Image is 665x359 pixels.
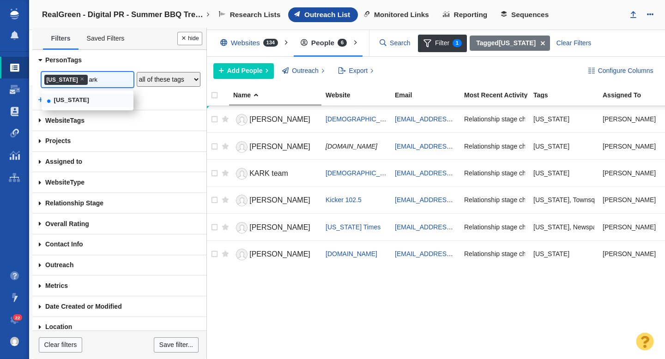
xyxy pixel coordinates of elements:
[10,337,19,346] img: 8a21b1a12a7554901d364e890baed237
[395,92,463,100] a: Email
[533,115,569,123] span: Arkansas
[277,63,330,79] button: Outreach
[32,110,206,131] a: Tags
[326,223,381,231] a: [US_STATE] Times
[32,50,206,71] a: Tags
[32,317,206,338] a: Location
[326,92,394,98] div: Website
[233,246,317,263] a: [PERSON_NAME]
[42,94,133,107] li: [US_STATE]
[32,275,206,296] a: Metrics
[464,169,645,177] span: Relationship stage changed to: Attempting To Reach, 1 Attempt
[304,11,350,19] span: Outreach List
[32,172,206,193] a: Type
[10,8,18,19] img: buzzstream_logo_iconsimple.png
[326,196,362,203] a: Kicker 102.5
[233,192,317,209] a: [PERSON_NAME]
[603,190,664,210] div: [PERSON_NAME]
[233,139,317,155] a: [PERSON_NAME]
[32,234,206,255] a: Contact Info
[533,169,569,177] span: Arkansas
[32,131,206,152] a: Projects
[437,7,495,22] a: Reporting
[533,196,627,204] span: Arkansas, Townsquare Media
[551,36,596,51] div: Clear Filters
[32,214,206,234] a: Overall Rating
[464,250,577,258] span: Relationship stage changed to: Bounce
[43,29,79,48] a: Filters
[213,32,289,54] div: Websites
[44,75,88,85] li: Arkansas
[464,223,645,231] span: Relationship stage changed to: Attempting To Reach, 1 Attempt
[464,142,645,150] span: Relationship stage changed to: Attempting To Reach, 1 Attempt
[603,136,664,156] div: [PERSON_NAME]
[249,115,310,123] span: [PERSON_NAME]
[395,196,557,203] a: [EMAIL_ADDRESS][PERSON_NAME][DOMAIN_NAME]
[288,7,358,22] a: Outreach List
[249,250,310,258] span: [PERSON_NAME]
[418,35,467,52] span: Filter
[476,39,499,47] b: Tagged
[233,92,325,98] div: Name
[249,196,310,204] span: [PERSON_NAME]
[464,115,645,123] span: Relationship stage changed to: Attempting To Reach, 1 Attempt
[395,223,504,231] a: [EMAIL_ADDRESS][DOMAIN_NAME]
[374,11,429,19] span: Monitored Links
[38,96,108,104] a: Add another condition...
[32,296,206,317] a: Date Created or Modified
[249,223,310,231] span: [PERSON_NAME]
[358,7,437,22] a: Monitored Links
[233,112,317,128] a: [PERSON_NAME]
[464,92,532,98] div: Most Recent Activity
[583,63,659,79] button: Configure Columns
[79,29,133,48] a: Saved Filters
[533,223,606,231] span: Arkansas, Newspaper
[598,66,653,76] span: Configure Columns
[292,66,319,76] span: Outreach
[249,169,288,177] span: KARK team
[326,143,377,150] span: [DOMAIN_NAME]
[603,244,664,264] div: [PERSON_NAME]
[32,255,206,276] a: Outreach
[154,337,198,353] a: Save filter...
[603,217,664,237] div: [PERSON_NAME]
[213,7,288,22] a: Research Lists
[495,7,556,22] a: Sequences
[227,66,263,76] span: Add People
[511,11,549,19] span: Sequences
[230,11,281,19] span: Research Lists
[45,56,67,64] span: Person
[376,35,415,51] input: Search
[42,10,204,19] h4: RealGreen - Digital PR - Summer BBQ Trends
[263,39,278,47] span: 134
[213,63,274,79] button: Add People
[32,193,206,214] a: Relationship Stage
[326,250,377,257] a: [DOMAIN_NAME]
[349,66,368,76] span: Export
[395,250,504,257] a: [EMAIL_ADDRESS][DOMAIN_NAME]
[39,337,82,353] a: Clear filters
[395,115,504,123] a: [EMAIL_ADDRESS][DOMAIN_NAME]
[326,115,421,123] a: [DEMOGRAPHIC_DATA] 4 News
[32,152,206,173] a: Assigned to
[603,109,664,129] div: [PERSON_NAME]
[333,63,379,79] button: Export
[45,117,70,124] span: Website
[326,92,394,100] a: Website
[453,39,462,47] span: 1
[13,314,23,321] span: 22
[177,32,202,45] button: Done
[395,143,557,150] a: [EMAIL_ADDRESS][PERSON_NAME][DOMAIN_NAME]
[464,196,645,204] span: Relationship stage changed to: Attempting To Reach, 1 Attempt
[326,169,421,177] a: [DEMOGRAPHIC_DATA] 4 News
[233,166,317,182] a: KARK team
[395,92,463,98] div: Email
[533,250,569,258] span: Arkansas
[533,142,569,150] span: Arkansas
[533,92,602,100] a: Tags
